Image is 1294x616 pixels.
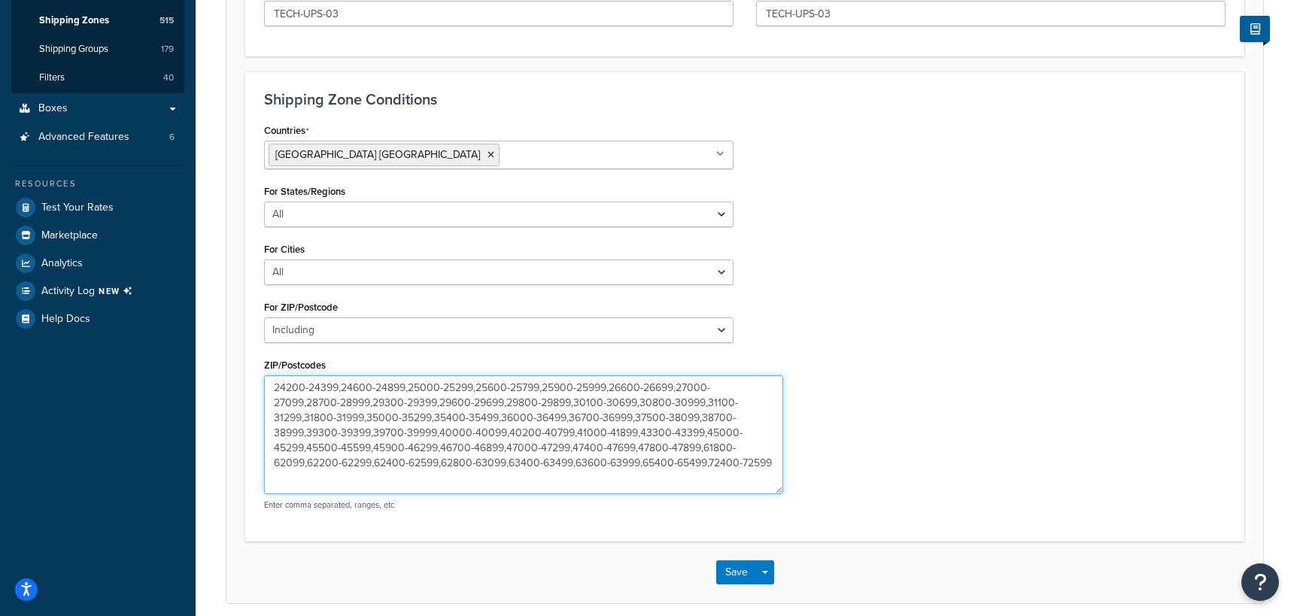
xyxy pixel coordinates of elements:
span: 40 [163,71,174,84]
span: Advanced Features [38,131,129,144]
a: Shipping Groups179 [11,35,184,63]
label: For Cities [264,244,305,255]
li: Shipping Zones [11,7,184,35]
li: [object Object] [11,278,184,305]
span: Filters [39,71,65,84]
a: Filters40 [11,64,184,92]
button: Save [716,560,757,584]
a: Analytics [11,250,184,277]
a: Help Docs [11,305,184,332]
button: Open Resource Center [1241,563,1279,601]
a: Shipping Zones515 [11,7,184,35]
label: For ZIP/Postcode [264,302,338,313]
h3: Shipping Zone Conditions [264,91,1226,108]
span: Activity Log [41,281,138,301]
div: Resources [11,178,184,190]
label: ZIP/Postcodes [264,360,326,371]
a: Advanced Features6 [11,123,184,151]
p: Enter comma separated, ranges, etc [264,499,734,511]
button: Show Help Docs [1240,16,1270,42]
li: Filters [11,64,184,92]
label: For States/Regions [264,186,345,197]
li: Advanced Features [11,123,184,151]
span: Boxes [38,102,68,115]
span: 179 [161,43,174,56]
span: Shipping Groups [39,43,108,56]
a: Activity LogNEW [11,278,184,305]
label: Countries [264,125,309,137]
li: Shipping Groups [11,35,184,63]
a: Boxes [11,95,184,123]
span: Marketplace [41,229,98,242]
span: NEW [99,285,138,297]
span: Analytics [41,257,83,270]
a: Marketplace [11,222,184,249]
span: Shipping Zones [39,14,109,27]
span: 6 [169,131,175,144]
a: Test Your Rates [11,194,184,221]
textarea: 24200-24399,24600-24899,25000-25299,25600-25799,25900-25999,26600-26699,27000-27099,28700-28999,2... [264,375,783,494]
span: Help Docs [41,313,90,326]
span: [GEOGRAPHIC_DATA] [GEOGRAPHIC_DATA] [275,147,480,162]
span: 515 [159,14,174,27]
span: Test Your Rates [41,202,114,214]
